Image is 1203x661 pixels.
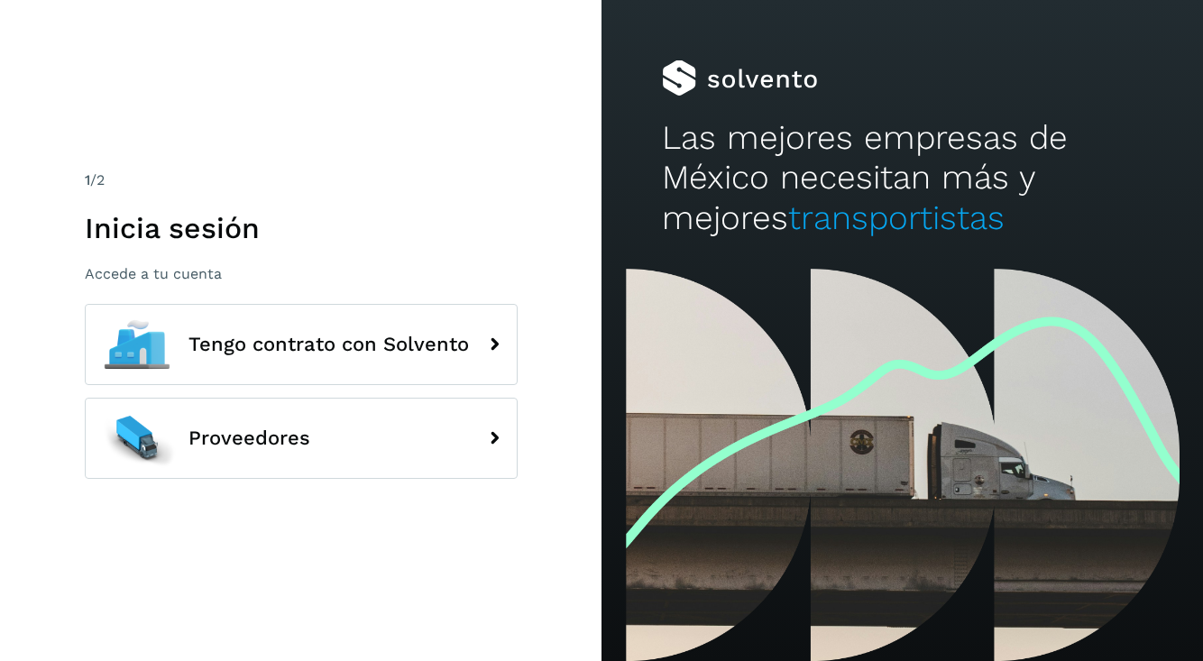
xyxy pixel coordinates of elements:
[85,211,518,245] h1: Inicia sesión
[788,198,1005,237] span: transportistas
[188,427,310,449] span: Proveedores
[85,398,518,479] button: Proveedores
[188,334,469,355] span: Tengo contrato con Solvento
[85,170,518,191] div: /2
[85,171,90,188] span: 1
[85,265,518,282] p: Accede a tu cuenta
[85,304,518,385] button: Tengo contrato con Solvento
[662,118,1143,238] h2: Las mejores empresas de México necesitan más y mejores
